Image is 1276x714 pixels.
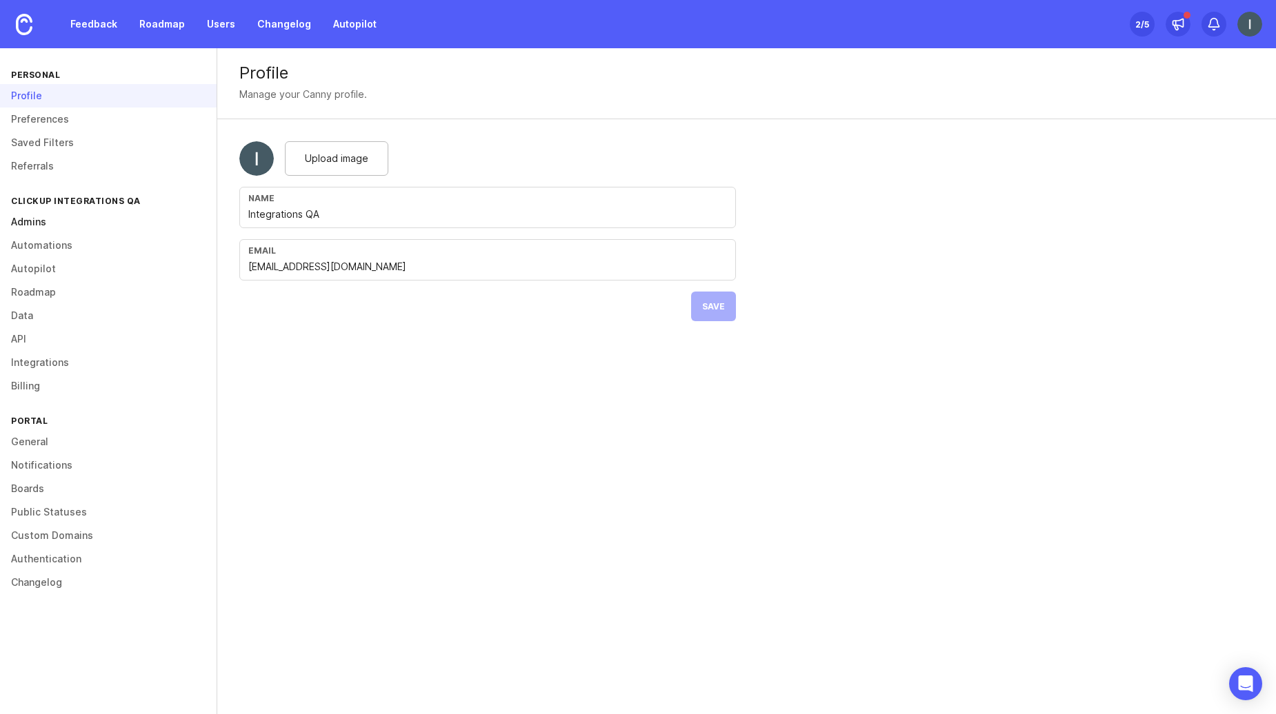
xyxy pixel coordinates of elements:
div: Email [248,245,727,256]
a: Roadmap [131,12,193,37]
img: Integrations QA [1237,12,1262,37]
a: Changelog [249,12,319,37]
div: 2 /5 [1135,14,1149,34]
div: Open Intercom Messenger [1229,667,1262,700]
div: Manage your Canny profile. [239,87,367,102]
div: Name [248,193,727,203]
a: Feedback [62,12,126,37]
a: Autopilot [325,12,385,37]
img: Integrations QA [239,141,274,176]
button: 2/5 [1130,12,1155,37]
img: Canny Home [16,14,32,35]
span: Upload image [305,151,368,166]
div: Profile [239,65,1255,81]
a: Users [199,12,243,37]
